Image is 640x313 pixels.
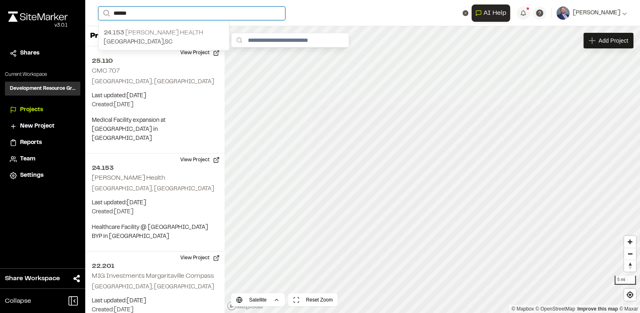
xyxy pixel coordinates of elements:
[624,248,636,260] button: Zoom out
[5,71,80,78] p: Current Workspace
[92,283,218,292] p: [GEOGRAPHIC_DATA], [GEOGRAPHIC_DATA]
[10,105,75,114] a: Projects
[92,101,218,110] p: Created: [DATE]
[8,11,68,22] img: rebrand.png
[92,185,218,194] p: [GEOGRAPHIC_DATA], [GEOGRAPHIC_DATA]
[472,5,510,22] button: Open AI Assistant
[92,68,120,74] h2: CMC 707
[10,155,75,164] a: Team
[10,122,75,131] a: New Project
[104,38,224,47] p: [GEOGRAPHIC_DATA] , SC
[573,9,620,18] span: [PERSON_NAME]
[624,248,636,260] span: Zoom out
[472,5,513,22] div: Open AI Assistant
[175,153,225,167] button: View Project
[225,26,640,313] canvas: Map
[92,175,165,181] h2: [PERSON_NAME] Health
[20,49,39,58] span: Shares
[10,85,75,92] h3: Development Resource Group
[92,91,218,101] p: Last updated: [DATE]
[288,293,338,306] button: Reset Zoom
[92,297,218,306] p: Last updated: [DATE]
[10,138,75,147] a: Reports
[10,49,75,58] a: Shares
[175,251,225,265] button: View Project
[227,301,263,311] a: Mapbox logo
[577,306,618,312] a: Map feedback
[98,7,113,20] button: Search
[92,56,218,66] h2: 25.110
[615,276,636,285] div: 5 mi
[624,289,636,301] button: Find my location
[5,296,31,306] span: Collapse
[556,7,627,20] button: [PERSON_NAME]
[463,10,468,16] button: Clear text
[104,30,124,36] span: 24.153
[231,293,285,306] button: Satellite
[92,116,218,143] p: Medical Facility expansion at [GEOGRAPHIC_DATA] in [GEOGRAPHIC_DATA]
[556,7,570,20] img: User
[536,306,575,312] a: OpenStreetMap
[10,171,75,180] a: Settings
[20,155,35,164] span: Team
[92,273,214,279] h2: MIG Investments Margaritaville Compass
[624,260,636,272] button: Reset bearing to north
[175,46,225,59] button: View Project
[90,31,121,42] p: Projects
[8,22,68,29] div: Oh geez...please don't...
[624,260,636,272] span: Reset bearing to north
[624,236,636,248] button: Zoom in
[92,163,218,173] h2: 24.153
[92,78,218,87] p: [GEOGRAPHIC_DATA], [GEOGRAPHIC_DATA]
[619,306,638,312] a: Maxar
[92,261,218,271] h2: 22.201
[99,25,229,50] a: 24.153 [PERSON_NAME] Health[GEOGRAPHIC_DATA],SC
[599,37,628,45] span: Add Project
[20,105,43,114] span: Projects
[92,208,218,217] p: Created: [DATE]
[92,199,218,208] p: Last updated: [DATE]
[511,306,534,312] a: Mapbox
[104,28,224,38] p: [PERSON_NAME] Health
[20,122,54,131] span: New Project
[92,223,218,241] p: Healthcare Facility @ [GEOGRAPHIC_DATA] BYP in [GEOGRAPHIC_DATA]
[483,8,506,18] span: AI Help
[5,274,60,283] span: Share Workspace
[20,138,42,147] span: Reports
[20,171,43,180] span: Settings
